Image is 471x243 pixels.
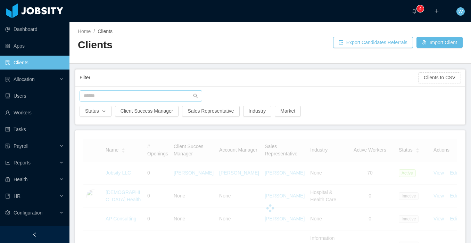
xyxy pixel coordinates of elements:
[5,160,10,165] i: icon: line-chart
[5,122,64,136] a: icon: profileTasks
[80,71,418,84] div: Filter
[419,5,422,12] p: 4
[14,76,35,82] span: Allocation
[14,177,27,182] span: Health
[93,29,95,34] span: /
[5,22,64,36] a: icon: pie-chartDashboard
[5,177,10,182] i: icon: medicine-box
[5,77,10,82] i: icon: solution
[5,39,64,53] a: icon: appstoreApps
[78,29,91,34] a: Home
[243,106,272,117] button: Industry
[416,37,463,48] button: icon: usergroup-addImport Client
[458,7,463,16] span: W
[5,194,10,199] i: icon: book
[5,89,64,103] a: icon: robotUsers
[275,106,301,117] button: Market
[14,143,28,149] span: Payroll
[78,38,270,52] h2: Clients
[5,56,64,70] a: icon: auditClients
[434,9,439,14] i: icon: plus
[182,106,239,117] button: Sales Representative
[14,160,31,165] span: Reports
[333,37,413,48] button: icon: exportExport Candidates Referrals
[80,106,111,117] button: Statusicon: down
[418,72,461,83] button: Clients to CSV
[14,193,20,199] span: HR
[193,94,198,98] i: icon: search
[5,106,64,120] a: icon: userWorkers
[5,210,10,215] i: icon: setting
[14,210,42,216] span: Configuration
[412,9,417,14] i: icon: bell
[417,5,424,12] sup: 4
[5,144,10,148] i: icon: file-protect
[115,106,179,117] button: Client Success Manager
[98,29,113,34] span: Clients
